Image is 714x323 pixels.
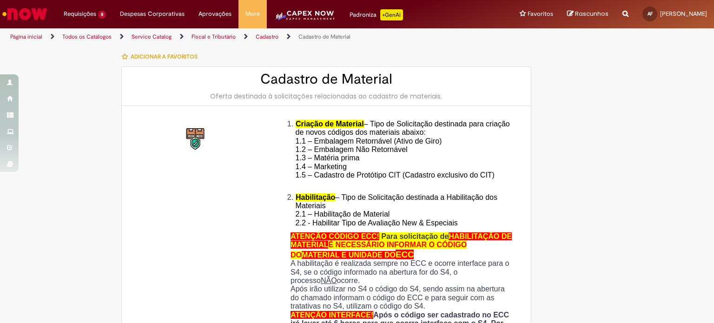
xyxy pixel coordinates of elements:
span: MATERIAL E UNIDADE DO [302,251,396,259]
span: Adicionar a Favoritos [131,53,198,60]
span: HABILITAÇÃO DE MATERIAL [291,232,512,249]
a: Página inicial [10,33,42,40]
span: ECC [396,250,414,259]
span: ATENÇÃO CÓDIGO ECC! [291,232,379,240]
div: Padroniza [350,9,403,20]
u: NÃO [321,277,337,284]
span: – Tipo de Solicitação destinada para criação de novos códigos dos materiais abaixo: 1.1 – Embalag... [296,120,510,188]
span: [PERSON_NAME] [660,10,707,18]
button: Adicionar a Favoritos [121,47,203,66]
span: Para solicitação de [381,232,449,240]
a: Todos os Catálogos [62,33,112,40]
span: Habilitação [296,193,335,201]
p: Após irão utilizar no S4 o código do S4, sendo assim na abertura do chamado informam o código do ... [291,285,515,310]
p: A habilitação é realizada sempre no ECC e ocorre interface para o S4, se o código informado na ab... [291,259,515,285]
span: Criação de Material [296,120,364,128]
h2: Cadastro de Material [131,72,522,87]
span: Requisições [64,9,96,19]
span: Favoritos [528,9,553,19]
ul: Trilhas de página [7,28,469,46]
p: +GenAi [380,9,403,20]
div: Oferta destinada à solicitações relacionadas ao cadastro de materiais. [131,92,522,101]
img: Cadastro de Material [181,125,211,154]
a: Fiscal e Tributário [192,33,236,40]
img: CapexLogo5.png [274,9,336,28]
span: More [245,9,260,19]
a: Rascunhos [567,10,608,19]
img: ServiceNow [1,5,49,23]
a: Service Catalog [132,33,172,40]
span: É NECESSÁRIO INFORMAR O CÓDIGO DO [291,241,467,258]
a: Cadastro de Material [298,33,350,40]
span: – Tipo de Solicitação destinada a Habilitação dos Materiais 2.1 – Habilitação de Material 2.2 - H... [296,193,497,227]
span: Aprovações [198,9,231,19]
span: 8 [98,11,106,19]
a: Cadastro [256,33,278,40]
span: Rascunhos [575,9,608,18]
span: Despesas Corporativas [120,9,185,19]
span: AF [648,11,653,17]
span: ATENÇÃO INTERFACE! [291,311,373,319]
